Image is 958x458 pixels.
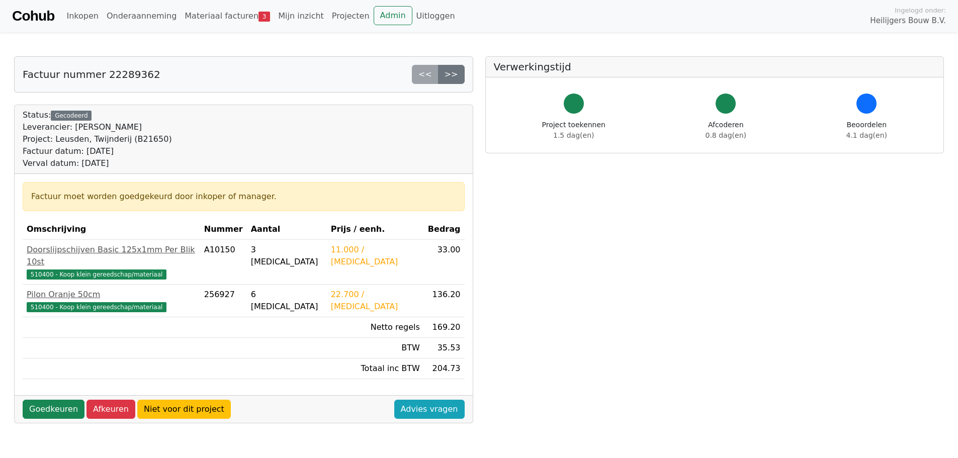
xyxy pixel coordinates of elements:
div: 22.700 / [MEDICAL_DATA] [331,289,420,313]
td: 35.53 [424,338,465,358]
th: Nummer [200,219,247,240]
div: 6 [MEDICAL_DATA] [251,289,323,313]
a: Uitloggen [412,6,459,26]
th: Bedrag [424,219,465,240]
td: 204.73 [424,358,465,379]
span: Heilijgers Bouw B.V. [870,15,946,27]
a: Doorslijpschijven Basic 125x1mm Per Blik 10st510400 - Koop klein gereedschap/materiaal [27,244,196,280]
div: Doorslijpschijven Basic 125x1mm Per Blik 10st [27,244,196,268]
td: Netto regels [327,317,424,338]
td: BTW [327,338,424,358]
a: Goedkeuren [23,400,84,419]
div: Pilon Oranje 50cm [27,289,196,301]
a: Projecten [328,6,374,26]
span: 4.1 dag(en) [846,131,887,139]
span: 510400 - Koop klein gereedschap/materiaal [27,269,166,280]
div: Beoordelen [846,120,887,141]
a: Admin [374,6,412,25]
th: Omschrijving [23,219,200,240]
a: Niet voor dit project [137,400,231,419]
th: Aantal [247,219,327,240]
td: 136.20 [424,285,465,317]
span: Ingelogd onder: [895,6,946,15]
h5: Verwerkingstijd [494,61,936,73]
a: >> [438,65,465,84]
th: Prijs / eenh. [327,219,424,240]
div: Factuur datum: [DATE] [23,145,172,157]
span: 510400 - Koop klein gereedschap/materiaal [27,302,166,312]
div: Status: [23,109,172,169]
div: Factuur moet worden goedgekeurd door inkoper of manager. [31,191,456,203]
span: 0.8 dag(en) [706,131,746,139]
a: Afkeuren [86,400,135,419]
a: Advies vragen [394,400,465,419]
a: Inkopen [62,6,102,26]
div: Project toekennen [542,120,605,141]
td: 33.00 [424,240,465,285]
div: 3 [MEDICAL_DATA] [251,244,323,268]
div: Gecodeerd [51,111,92,121]
span: 3 [258,12,270,22]
h5: Factuur nummer 22289362 [23,68,160,80]
td: A10150 [200,240,247,285]
div: Leverancier: [PERSON_NAME] [23,121,172,133]
a: Mijn inzicht [274,6,328,26]
div: Afcoderen [706,120,746,141]
a: Pilon Oranje 50cm510400 - Koop klein gereedschap/materiaal [27,289,196,313]
td: Totaal inc BTW [327,358,424,379]
a: Materiaal facturen3 [181,6,274,26]
td: 256927 [200,285,247,317]
div: Verval datum: [DATE] [23,157,172,169]
div: 11.000 / [MEDICAL_DATA] [331,244,420,268]
a: Onderaanneming [103,6,181,26]
td: 169.20 [424,317,465,338]
span: 1.5 dag(en) [553,131,594,139]
a: Cohub [12,4,54,28]
div: Project: Leusden, Twijnderij (B21650) [23,133,172,145]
